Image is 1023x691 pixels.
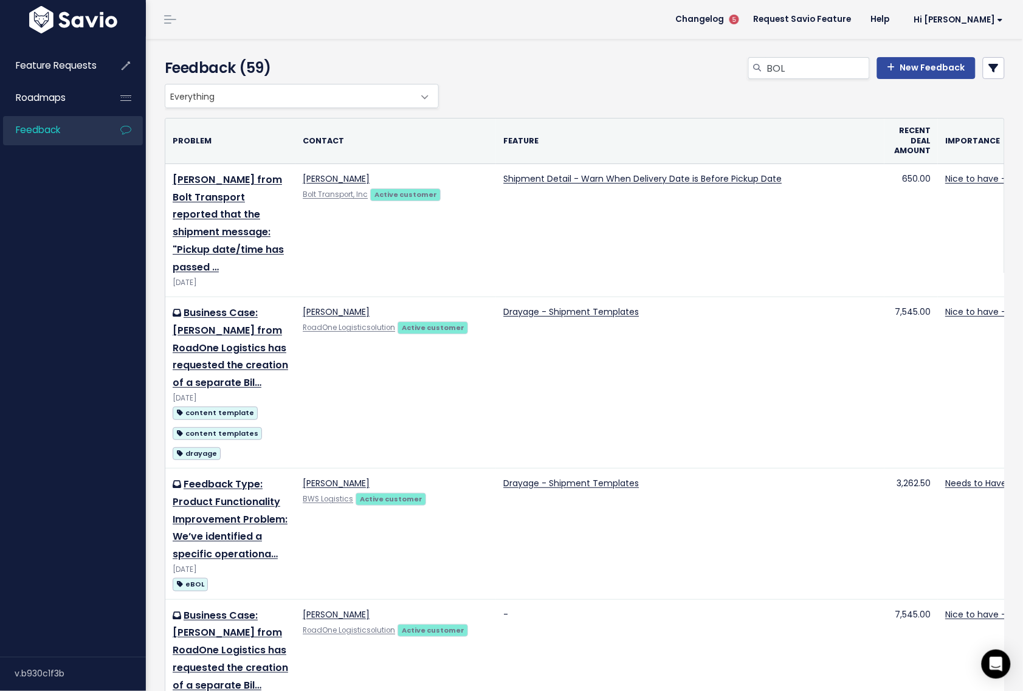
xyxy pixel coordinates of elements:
div: [DATE] [173,277,288,289]
a: Drayage - Shipment Templates [503,477,639,489]
input: Search feedback... [766,57,870,79]
td: 3,262.50 [884,469,938,600]
th: Feature [496,119,884,163]
a: Bolt Transport, Inc [303,190,368,199]
div: [DATE] [173,563,288,576]
th: Recent deal amount [884,119,938,163]
a: Request Savio Feature [744,10,861,29]
a: Active customer [398,321,468,333]
a: Active customer [356,492,426,504]
span: content template [173,407,258,419]
a: Hi [PERSON_NAME] [900,10,1013,29]
a: BWS Logistics [303,494,353,504]
a: Active customer [370,188,441,200]
strong: Active customer [374,190,437,199]
span: Everything [165,84,439,108]
a: drayage [173,445,221,461]
span: Hi [PERSON_NAME] [914,15,1004,24]
strong: Active customer [402,323,464,332]
a: eBOL [173,576,208,591]
span: Changelog [676,15,725,24]
a: content templates [173,425,262,441]
a: RoadOne Logisticsolution [303,625,395,635]
div: [DATE] [173,392,288,405]
a: Feature Requests [3,52,101,80]
th: Contact [295,119,496,163]
a: [PERSON_NAME] [303,306,370,318]
td: 7,545.00 [884,297,938,469]
strong: Active customer [402,625,464,635]
th: Problem [165,119,295,163]
a: Roadmaps [3,84,101,112]
span: Roadmaps [16,91,66,104]
a: content template [173,405,258,420]
a: Help [861,10,900,29]
a: New Feedback [877,57,976,79]
a: [PERSON_NAME] [303,477,370,489]
strong: Active customer [360,494,422,504]
a: Active customer [398,624,468,636]
a: Feedback Type: Product Functionality Improvement Problem: We’ve identified a specific operationa… [173,477,288,561]
a: [PERSON_NAME] [303,608,370,621]
td: 650.00 [884,163,938,297]
a: Business Case: [PERSON_NAME] from RoadOne Logistics has requested the creation of a separate Bil… [173,306,288,390]
img: logo-white.9d6f32f41409.svg [26,6,120,33]
a: Feedback [3,116,101,144]
h4: Feedback (59) [165,57,433,79]
span: 5 [729,15,739,24]
a: [PERSON_NAME] from Bolt Transport reported that the shipment message: "Pickup date/time has passed … [173,173,284,274]
span: Feedback [16,123,60,136]
a: RoadOne Logisticsolution [303,323,395,332]
div: v.b930c1f3b [15,658,146,689]
span: eBOL [173,578,208,591]
a: Drayage - Shipment Templates [503,306,639,318]
span: content templates [173,427,262,440]
span: drayage [173,447,221,460]
a: [PERSON_NAME] [303,173,370,185]
div: Open Intercom Messenger [982,650,1011,679]
span: Everything [165,84,414,108]
a: Shipment Detail - Warn When Delivery Date is Before Pickup Date [503,173,782,185]
span: Feature Requests [16,59,97,72]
